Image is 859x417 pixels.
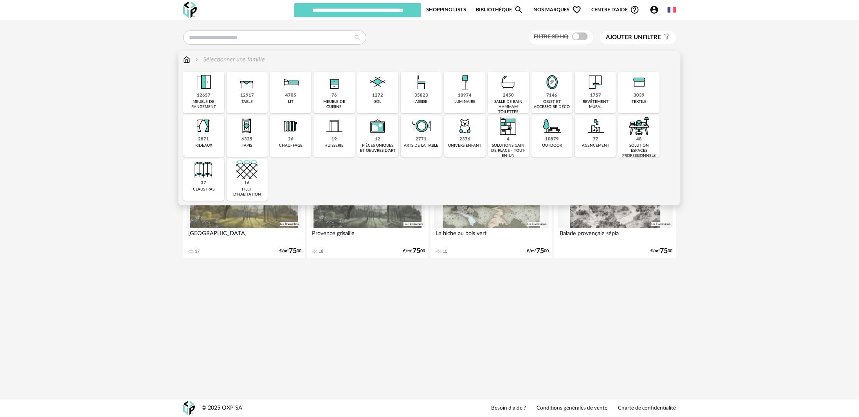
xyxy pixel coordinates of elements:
div: 1757 [590,93,601,99]
div: La biche au bois vert [434,228,549,244]
span: Filter icon [661,34,670,41]
div: solution espaces professionnels [621,143,657,158]
img: Agencement.png [585,115,606,137]
div: rideaux [195,143,212,148]
div: assise [415,99,427,104]
img: Meuble%20de%20rangement.png [193,72,214,93]
img: Tapis.png [236,115,258,137]
div: univers enfant [448,143,481,148]
div: 77 [593,137,598,142]
img: OXP [183,401,195,415]
img: Miroir.png [542,72,563,93]
img: Huiserie.png [324,115,345,137]
a: 3D HQ Balade provençale sépia €/m²7500 [554,160,676,258]
img: ToutEnUn.png [498,115,519,137]
div: 35823 [414,93,428,99]
div: €/m² 00 [527,248,549,254]
div: 2450 [503,93,514,99]
div: [GEOGRAPHIC_DATA] [187,228,302,244]
div: Provence grisaille [310,228,425,244]
div: objet et accessoire déco [534,99,570,110]
span: 75 [412,248,420,254]
div: 37 [201,180,206,186]
img: UniversEnfant.png [454,115,475,137]
span: filtre [606,34,661,41]
div: pièces uniques et oeuvres d'art [360,143,396,153]
span: Nos marques [534,2,582,17]
span: Help Circle Outline icon [630,5,639,14]
img: Luminaire.png [454,72,475,93]
img: fr [668,5,676,14]
img: espace-de-travail.png [628,115,650,137]
img: Rangement.png [324,72,345,93]
div: 3039 [634,93,645,99]
span: 75 [660,248,668,254]
div: Balade provençale sépia [558,228,673,244]
div: 12 [375,137,380,142]
img: Radiateur.png [280,115,301,137]
div: outdoor [542,143,562,148]
a: Conditions générales de vente [537,405,608,412]
a: Shopping Lists [426,2,466,17]
div: huisserie [325,143,344,148]
img: UniqueOeuvre.png [367,115,388,137]
img: svg+xml;base64,PHN2ZyB3aWR0aD0iMTYiIGhlaWdodD0iMTYiIHZpZXdCb3g9IjAgMCAxNiAxNiIgZmlsbD0ibm9uZSIgeG... [194,55,200,64]
a: 3D HQ La biche au bois vert 10 €/m²7500 [430,160,553,258]
span: Heart Outline icon [572,5,582,14]
div: 7146 [547,93,558,99]
div: textile [632,99,647,104]
div: meuble de rangement [185,99,222,110]
div: 1272 [372,93,383,99]
a: Charte de confidentialité [618,405,676,412]
div: table [241,99,253,104]
span: Ajouter un [606,34,643,40]
span: Magnify icon [514,5,524,14]
img: Assise.png [411,72,432,93]
div: arts de la table [404,143,439,148]
div: meuble de cuisine [316,99,352,110]
div: 6325 [241,137,252,142]
div: luminaire [454,99,475,104]
img: Table.png [236,72,258,93]
a: 3D HQ Provence grisaille 18 €/m²7500 [307,160,429,258]
div: 16 [244,180,250,186]
img: ArtTable.png [411,115,432,137]
img: Rideaux.png [193,115,214,137]
div: 10879 [545,137,559,142]
div: €/m² 00 [651,248,673,254]
span: 75 [536,248,544,254]
span: Filtre 3D HQ [534,34,569,40]
div: 26 [288,137,294,142]
div: solutions gain de place - tout-en-un [490,143,527,158]
div: 19 [331,137,337,142]
img: Salle%20de%20bain.png [498,72,519,93]
div: 48 [636,137,642,142]
span: Centre d'aideHelp Circle Outline icon [591,5,639,14]
div: revêtement mural [577,99,614,110]
img: OXP [183,2,197,18]
div: 2376 [459,137,470,142]
div: 4 [507,137,510,142]
div: 2771 [416,137,427,142]
button: Ajouter unfiltre Filter icon [600,31,676,44]
div: 76 [331,93,337,99]
span: Account Circle icon [650,5,663,14]
span: 75 [289,248,297,254]
img: Textile.png [628,72,650,93]
div: 12657 [197,93,211,99]
a: Besoin d'aide ? [492,405,526,412]
div: 10 [443,249,447,254]
a: 3D HQ [GEOGRAPHIC_DATA] 17 €/m²7500 [183,160,305,258]
div: 17 [195,249,200,254]
div: Sélectionner une famille [194,55,265,64]
div: sol [374,99,381,104]
img: Outdoor.png [542,115,563,137]
div: tapis [242,143,252,148]
div: chauffage [279,143,303,148]
div: © 2025 OXP SA [202,404,243,412]
a: BibliothèqueMagnify icon [476,2,524,17]
div: salle de bain hammam toilettes [490,99,527,115]
div: agencement [582,143,609,148]
img: Cloison.png [193,159,214,180]
span: Account Circle icon [650,5,659,14]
